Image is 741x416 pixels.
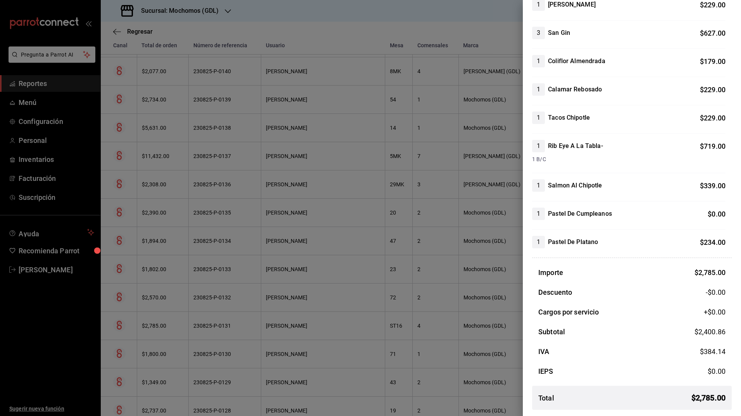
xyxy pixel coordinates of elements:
[700,238,725,246] span: $ 234.00
[548,141,603,151] h4: Rib Eye A La Tabla-
[548,85,602,94] h4: Calamar Rebosado
[538,366,553,376] h3: IEPS
[548,237,598,247] h4: Pastel De Platano
[532,155,725,163] span: 1 B/C
[700,1,725,9] span: $ 229.00
[532,113,545,122] span: 1
[700,347,725,356] span: $ 384.14
[708,210,725,218] span: $ 0.00
[700,114,725,122] span: $ 229.00
[700,86,725,94] span: $ 229.00
[706,287,725,297] span: -$0.00
[548,113,590,122] h4: Tacos Chipotle
[532,209,545,218] span: 1
[694,328,725,336] span: $ 2,400.86
[532,141,545,151] span: 1
[538,393,554,403] h3: Total
[538,267,563,278] h3: Importe
[700,142,725,150] span: $ 719.00
[704,307,725,317] span: +$ 0.00
[548,57,605,66] h4: Coliflor Almendrada
[532,28,545,38] span: 3
[538,327,565,337] h3: Subtotal
[700,182,725,190] span: $ 339.00
[694,268,725,277] span: $ 2,785.00
[538,307,599,317] h3: Cargos por servicio
[548,181,602,190] h4: Salmon Al Chipotle
[538,287,572,297] h3: Descuento
[700,29,725,37] span: $ 627.00
[548,28,570,38] h4: San Gin
[538,346,549,357] h3: IVA
[532,181,545,190] span: 1
[532,237,545,247] span: 1
[700,57,725,65] span: $ 179.00
[691,392,725,404] span: $ 2,785.00
[548,209,612,218] h4: Pastel De Cumpleanos
[532,57,545,66] span: 1
[708,367,725,375] span: $ 0.00
[532,85,545,94] span: 1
